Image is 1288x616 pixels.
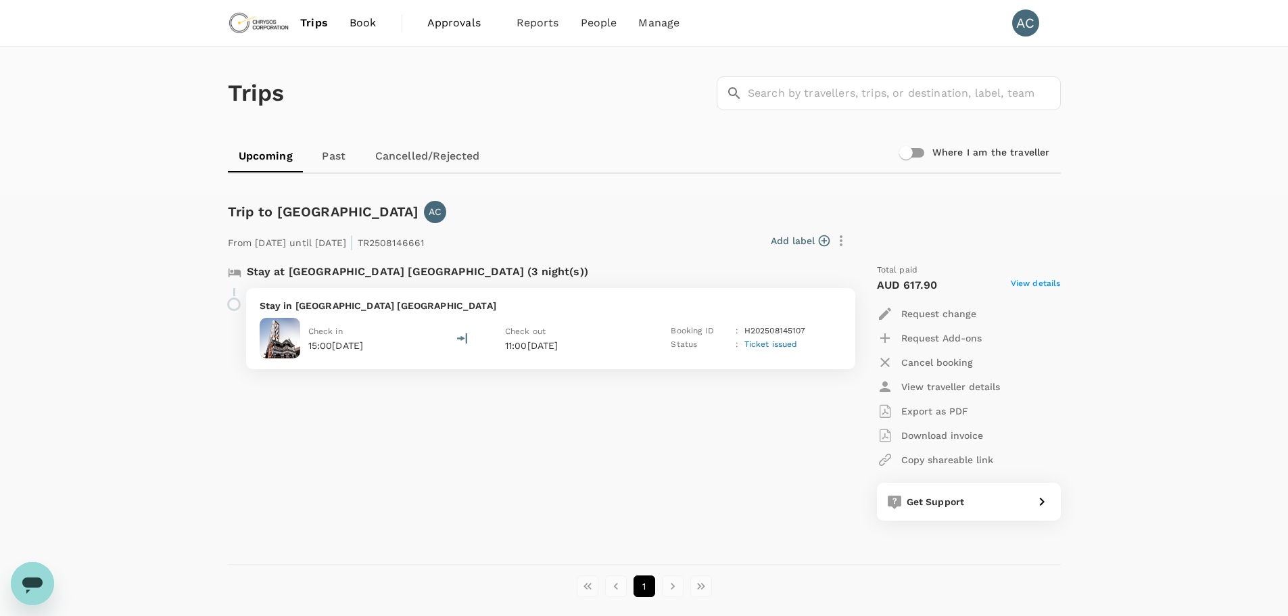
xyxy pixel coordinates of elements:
[350,15,377,31] span: Book
[1011,277,1061,293] span: View details
[877,423,983,448] button: Download invoice
[11,562,54,605] iframe: Button to launch messaging window
[260,318,300,358] img: Holiday Inn West Perth
[901,453,993,467] p: Copy shareable link
[634,575,655,597] button: page 1
[638,15,679,31] span: Manage
[901,429,983,442] p: Download invoice
[304,140,364,172] a: Past
[901,307,976,321] p: Request change
[736,338,738,352] p: :
[877,399,968,423] button: Export as PDF
[260,299,842,312] p: Stay in [GEOGRAPHIC_DATA] [GEOGRAPHIC_DATA]
[877,448,993,472] button: Copy shareable link
[901,331,982,345] p: Request Add-ons
[228,229,425,253] p: From [DATE] until [DATE] TR2508146661
[877,277,938,293] p: AUD 617.90
[932,145,1050,160] h6: Where I am the traveller
[901,404,968,418] p: Export as PDF
[505,327,546,336] span: Check out
[877,264,918,277] span: Total paid
[771,234,830,247] button: Add label
[308,339,364,352] p: 15:00[DATE]
[350,233,354,252] span: |
[877,375,1000,399] button: View traveller details
[671,325,730,338] p: Booking ID
[247,264,588,280] p: Stay at [GEOGRAPHIC_DATA] [GEOGRAPHIC_DATA] (3 night(s))
[505,339,634,352] p: 11:00[DATE]
[907,496,965,507] span: Get Support
[427,15,495,31] span: Approvals
[877,326,982,350] button: Request Add-ons
[901,356,973,369] p: Cancel booking
[671,338,730,352] p: Status
[364,140,491,172] a: Cancelled/Rejected
[228,47,285,140] h1: Trips
[744,325,806,338] p: H202508145107
[429,205,442,218] p: AC
[581,15,617,31] span: People
[517,15,559,31] span: Reports
[308,327,343,336] span: Check in
[744,339,798,349] span: Ticket issued
[877,350,973,375] button: Cancel booking
[300,15,328,31] span: Trips
[901,380,1000,394] p: View traveller details
[736,325,738,338] p: :
[228,201,419,222] h6: Trip to [GEOGRAPHIC_DATA]
[228,8,290,38] img: Chrysos Corporation
[877,302,976,326] button: Request change
[748,76,1061,110] input: Search by travellers, trips, or destination, label, team
[228,140,304,172] a: Upcoming
[1012,9,1039,37] div: AC
[573,575,715,597] nav: pagination navigation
